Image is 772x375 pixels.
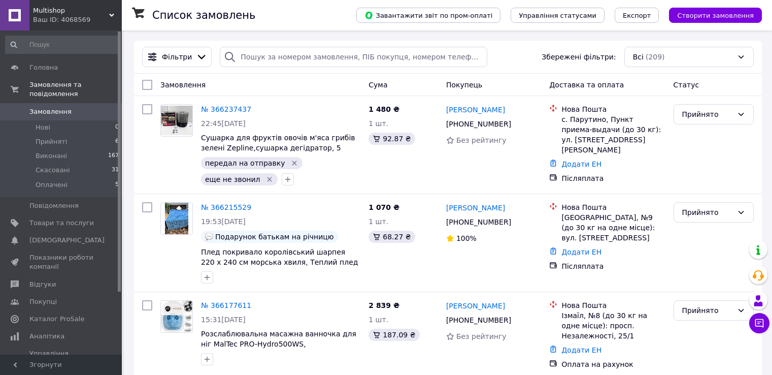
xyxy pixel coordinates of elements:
[205,233,213,241] img: :speech_balloon:
[36,151,67,161] span: Виконані
[542,52,616,62] span: Збережені фільтри:
[160,202,193,235] a: Фото товару
[108,151,119,161] span: 167
[201,105,251,113] a: № 366237437
[456,234,477,242] span: 100%
[682,109,733,120] div: Прийнято
[561,248,601,256] a: Додати ЕН
[33,6,109,15] span: Multishop
[29,80,122,99] span: Замовлення та повідомлення
[368,203,399,211] span: 1 070 ₴
[36,137,67,146] span: Прийняті
[561,261,665,271] div: Післяплата
[368,231,415,243] div: 68.27 ₴
[674,81,699,89] span: Статус
[682,305,733,316] div: Прийнято
[677,12,754,19] span: Створити замовлення
[519,12,596,19] span: Управління статусами
[368,133,415,145] div: 92.87 ₴
[356,8,500,23] button: Завантажити звіт по пром-оплаті
[561,212,665,243] div: [GEOGRAPHIC_DATA], №9 (до 30 кг на одне місце): вул. [STREET_ADDRESS]
[5,36,120,54] input: Пошук
[33,15,122,24] div: Ваш ID: 4068569
[29,201,79,210] span: Повідомлення
[561,310,665,341] div: Ізмаїл, №8 (до 30 кг на одне місце): просп. Незалежності, 25/1
[368,301,399,309] span: 2 839 ₴
[201,248,358,276] a: Плед покривало королівський шарпея 220 х 240 см морська хвиля, Теплий плед шарпея 220х240
[36,123,50,132] span: Нові
[368,329,419,341] div: 187.09 ₴
[112,166,119,175] span: 31
[29,332,64,341] span: Аналітика
[444,117,513,131] div: [PHONE_NUMBER]
[368,81,387,89] span: Cума
[161,301,192,332] img: Фото товару
[364,11,492,20] span: Завантажити звіт по пром-оплаті
[161,106,192,135] img: Фото товару
[36,180,68,190] span: Оплачені
[201,316,246,324] span: 15:31[DATE]
[368,217,388,226] span: 1 шт.
[160,81,206,89] span: Замовлення
[561,359,665,369] div: Оплата на рахунок
[444,215,513,229] div: [PHONE_NUMBER]
[561,114,665,155] div: с. Парутино, Пункт приема-выдачи (до 30 кг): ул. [STREET_ADDRESS][PERSON_NAME]
[290,159,298,167] svg: Видалити мітку
[446,105,505,115] a: [PERSON_NAME]
[160,300,193,333] a: Фото товару
[201,330,356,368] a: Розслаблювальна масажна ванночка для ніг MalTec PRO-Hydro500WS, Гідромасажна ванночка для ніг і п...
[115,137,119,146] span: 6
[659,11,762,19] a: Створити замовлення
[165,203,189,234] img: Фото товару
[29,297,57,306] span: Покупці
[456,332,507,340] span: Без рейтингу
[152,9,255,21] h1: Список замовлень
[368,119,388,128] span: 1 шт.
[115,180,119,190] span: 5
[215,233,334,241] span: Подарунок батькам на річницю
[549,81,624,89] span: Доставка та оплата
[205,175,260,183] span: еще не звонил
[615,8,659,23] button: Експорт
[115,123,119,132] span: 0
[201,301,251,309] a: № 366177611
[201,134,355,162] a: Сушарка для фруктів овочів м'яса грибів зелені Zepline,сушарка дегідратор, 5 лотків, 800 Вт
[446,203,505,213] a: [PERSON_NAME]
[561,346,601,354] a: Додати ЕН
[265,175,274,183] svg: Видалити мітку
[162,52,192,62] span: Фільтри
[646,53,665,61] span: (209)
[511,8,605,23] button: Управління статусами
[561,173,665,183] div: Післяплата
[561,300,665,310] div: Нова Пошта
[669,8,762,23] button: Створити замовлення
[561,160,601,168] a: Додати ЕН
[456,136,507,144] span: Без рейтингу
[36,166,70,175] span: Скасовані
[220,47,487,67] input: Пошук за номером замовлення, ПІБ покупця, номером телефону, Email, номером накладної
[29,218,94,228] span: Товари та послуги
[29,236,105,245] span: [DEMOGRAPHIC_DATA]
[29,349,94,367] span: Управління сайтом
[201,217,246,226] span: 19:53[DATE]
[29,315,84,324] span: Каталог ProSale
[368,105,399,113] span: 1 480 ₴
[444,313,513,327] div: [PHONE_NUMBER]
[623,12,651,19] span: Експорт
[29,63,58,72] span: Головна
[201,119,246,128] span: 22:45[DATE]
[29,280,56,289] span: Відгуки
[29,253,94,271] span: Показники роботи компанії
[633,52,644,62] span: Всі
[205,159,285,167] span: передал на отправку
[561,202,665,212] div: Нова Пошта
[446,301,505,311] a: [PERSON_NAME]
[29,107,72,116] span: Замовлення
[160,104,193,137] a: Фото товару
[446,81,482,89] span: Покупець
[201,203,251,211] a: № 366215529
[561,104,665,114] div: Нова Пошта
